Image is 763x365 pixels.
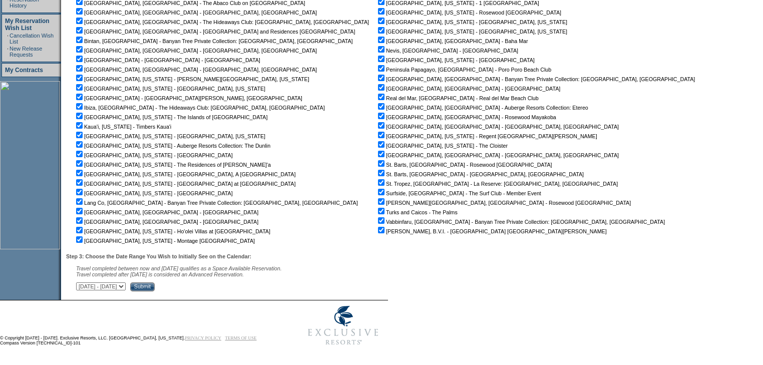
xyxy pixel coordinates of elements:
[376,200,631,206] nobr: [PERSON_NAME][GEOGRAPHIC_DATA], [GEOGRAPHIC_DATA] - Rosewood [GEOGRAPHIC_DATA]
[74,29,355,35] nobr: [GEOGRAPHIC_DATA], [GEOGRAPHIC_DATA] - [GEOGRAPHIC_DATA] and Residences [GEOGRAPHIC_DATA]
[376,95,539,101] nobr: Real del Mar, [GEOGRAPHIC_DATA] - Real del Mar Beach Club
[74,95,302,101] nobr: [GEOGRAPHIC_DATA] - [GEOGRAPHIC_DATA][PERSON_NAME], [GEOGRAPHIC_DATA]
[74,38,353,44] nobr: Bintan, [GEOGRAPHIC_DATA] - Banyan Tree Private Collection: [GEOGRAPHIC_DATA], [GEOGRAPHIC_DATA]
[74,219,258,225] nobr: [GEOGRAPHIC_DATA], [GEOGRAPHIC_DATA] - [GEOGRAPHIC_DATA]
[376,67,551,73] nobr: Peninsula Papagayo, [GEOGRAPHIC_DATA] - Poro Poro Beach Club
[76,265,282,271] span: Travel completed between now and [DATE] qualifies as a Space Available Reservation.
[5,18,50,32] a: My Reservation Wish List
[74,171,295,177] nobr: [GEOGRAPHIC_DATA], [US_STATE] - [GEOGRAPHIC_DATA], A [GEOGRAPHIC_DATA]
[376,152,619,158] nobr: [GEOGRAPHIC_DATA], [GEOGRAPHIC_DATA] - [GEOGRAPHIC_DATA], [GEOGRAPHIC_DATA]
[74,19,369,25] nobr: [GEOGRAPHIC_DATA], [GEOGRAPHIC_DATA] - The Hideaways Club: [GEOGRAPHIC_DATA], [GEOGRAPHIC_DATA]
[76,271,244,277] nobr: Travel completed after [DATE] is considered an Advanced Reservation.
[74,48,317,54] nobr: [GEOGRAPHIC_DATA], [GEOGRAPHIC_DATA] - [GEOGRAPHIC_DATA], [GEOGRAPHIC_DATA]
[66,253,251,259] b: Step 3: Choose the Date Range You Wish to Initially See on the Calendar:
[7,33,9,45] td: ·
[74,228,270,234] nobr: [GEOGRAPHIC_DATA], [US_STATE] - Ho'olei Villas at [GEOGRAPHIC_DATA]
[376,143,508,149] nobr: [GEOGRAPHIC_DATA], [US_STATE] - The Cloister
[74,238,255,244] nobr: [GEOGRAPHIC_DATA], [US_STATE] - Montage [GEOGRAPHIC_DATA]
[10,46,42,58] a: New Release Requests
[376,76,695,82] nobr: [GEOGRAPHIC_DATA], [GEOGRAPHIC_DATA] - Banyan Tree Private Collection: [GEOGRAPHIC_DATA], [GEOGRA...
[74,86,265,92] nobr: [GEOGRAPHIC_DATA], [US_STATE] - [GEOGRAPHIC_DATA], [US_STATE]
[376,228,607,234] nobr: [PERSON_NAME], B.V.I. - [GEOGRAPHIC_DATA] [GEOGRAPHIC_DATA][PERSON_NAME]
[74,105,325,111] nobr: Ibiza, [GEOGRAPHIC_DATA] - The Hideaways Club: [GEOGRAPHIC_DATA], [GEOGRAPHIC_DATA]
[376,181,618,187] nobr: St. Tropez, [GEOGRAPHIC_DATA] - La Reserve: [GEOGRAPHIC_DATA], [GEOGRAPHIC_DATA]
[225,335,257,340] a: TERMS OF USE
[376,114,556,120] nobr: [GEOGRAPHIC_DATA], [GEOGRAPHIC_DATA] - Rosewood Mayakoba
[74,200,358,206] nobr: Lang Co, [GEOGRAPHIC_DATA] - Banyan Tree Private Collection: [GEOGRAPHIC_DATA], [GEOGRAPHIC_DATA]
[376,38,528,44] nobr: [GEOGRAPHIC_DATA], [GEOGRAPHIC_DATA] - Baha Mar
[376,19,567,25] nobr: [GEOGRAPHIC_DATA], [US_STATE] - [GEOGRAPHIC_DATA], [US_STATE]
[74,124,171,130] nobr: Kaua'i, [US_STATE] - Timbers Kaua'i
[74,152,233,158] nobr: [GEOGRAPHIC_DATA], [US_STATE] - [GEOGRAPHIC_DATA]
[376,86,560,92] nobr: [GEOGRAPHIC_DATA], [GEOGRAPHIC_DATA] - [GEOGRAPHIC_DATA]
[298,300,388,350] img: Exclusive Resorts
[376,48,518,54] nobr: Nevis, [GEOGRAPHIC_DATA] - [GEOGRAPHIC_DATA]
[74,143,270,149] nobr: [GEOGRAPHIC_DATA], [US_STATE] - Auberge Resorts Collection: The Dunlin
[376,190,541,196] nobr: Surfside, [GEOGRAPHIC_DATA] - The Surf Club - Member Event
[74,114,267,120] nobr: [GEOGRAPHIC_DATA], [US_STATE] - The Islands of [GEOGRAPHIC_DATA]
[130,282,155,291] input: Submit
[376,57,535,63] nobr: [GEOGRAPHIC_DATA], [US_STATE] - [GEOGRAPHIC_DATA]
[74,190,233,196] nobr: [GEOGRAPHIC_DATA], [US_STATE] - [GEOGRAPHIC_DATA]
[376,29,567,35] nobr: [GEOGRAPHIC_DATA], [US_STATE] - [GEOGRAPHIC_DATA], [US_STATE]
[376,124,619,130] nobr: [GEOGRAPHIC_DATA], [GEOGRAPHIC_DATA] - [GEOGRAPHIC_DATA], [GEOGRAPHIC_DATA]
[10,33,54,45] a: Cancellation Wish List
[376,105,588,111] nobr: [GEOGRAPHIC_DATA], [GEOGRAPHIC_DATA] - Auberge Resorts Collection: Etereo
[7,46,9,58] td: ·
[185,335,221,340] a: PRIVACY POLICY
[74,162,271,168] nobr: [GEOGRAPHIC_DATA], [US_STATE] - The Residences of [PERSON_NAME]'a
[376,209,458,215] nobr: Turks and Caicos - The Palms
[74,209,258,215] nobr: [GEOGRAPHIC_DATA], [GEOGRAPHIC_DATA] - [GEOGRAPHIC_DATA]
[74,76,309,82] nobr: [GEOGRAPHIC_DATA], [US_STATE] - [PERSON_NAME][GEOGRAPHIC_DATA], [US_STATE]
[376,162,552,168] nobr: St. Barts, [GEOGRAPHIC_DATA] - Rosewood [GEOGRAPHIC_DATA]
[74,133,265,139] nobr: [GEOGRAPHIC_DATA], [US_STATE] - [GEOGRAPHIC_DATA], [US_STATE]
[376,171,584,177] nobr: St. Barts, [GEOGRAPHIC_DATA] - [GEOGRAPHIC_DATA], [GEOGRAPHIC_DATA]
[376,133,597,139] nobr: [GEOGRAPHIC_DATA], [US_STATE] - Regent [GEOGRAPHIC_DATA][PERSON_NAME]
[5,67,43,74] a: My Contracts
[74,67,317,73] nobr: [GEOGRAPHIC_DATA], [GEOGRAPHIC_DATA] - [GEOGRAPHIC_DATA], [GEOGRAPHIC_DATA]
[74,57,260,63] nobr: [GEOGRAPHIC_DATA] - [GEOGRAPHIC_DATA] - [GEOGRAPHIC_DATA]
[74,10,317,16] nobr: [GEOGRAPHIC_DATA], [GEOGRAPHIC_DATA] - [GEOGRAPHIC_DATA], [GEOGRAPHIC_DATA]
[376,219,665,225] nobr: Vabbinfaru, [GEOGRAPHIC_DATA] - Banyan Tree Private Collection: [GEOGRAPHIC_DATA], [GEOGRAPHIC_DATA]
[376,10,561,16] nobr: [GEOGRAPHIC_DATA], [US_STATE] - Rosewood [GEOGRAPHIC_DATA]
[74,181,295,187] nobr: [GEOGRAPHIC_DATA], [US_STATE] - [GEOGRAPHIC_DATA] at [GEOGRAPHIC_DATA]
